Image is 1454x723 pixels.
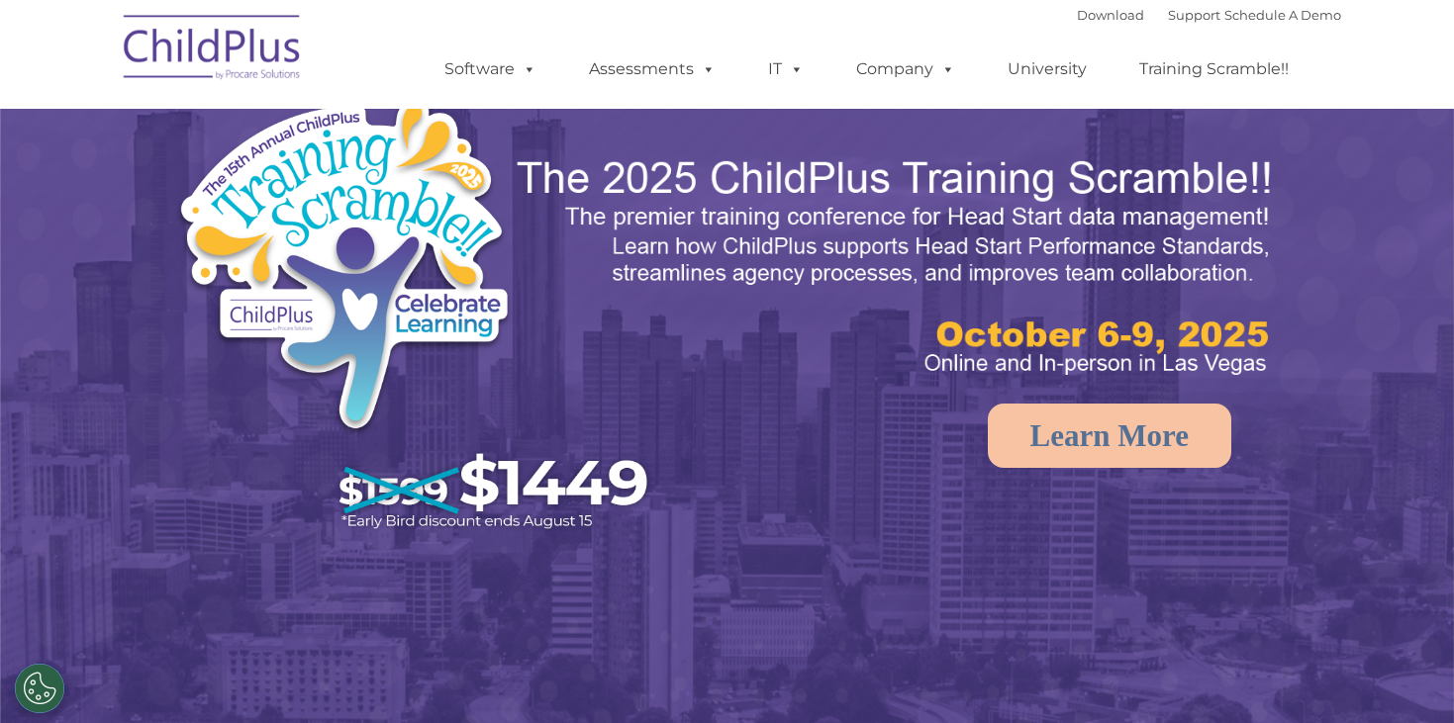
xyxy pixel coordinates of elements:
[988,404,1231,468] a: Learn More
[1119,49,1309,89] a: Training Scramble!!
[114,1,312,100] img: ChildPlus by Procare Solutions
[425,49,556,89] a: Software
[748,49,824,89] a: IT
[1077,7,1144,23] a: Download
[569,49,735,89] a: Assessments
[1077,7,1341,23] font: |
[836,49,975,89] a: Company
[1224,7,1341,23] a: Schedule A Demo
[15,664,64,713] button: Cookies Settings
[988,49,1107,89] a: University
[1168,7,1220,23] a: Support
